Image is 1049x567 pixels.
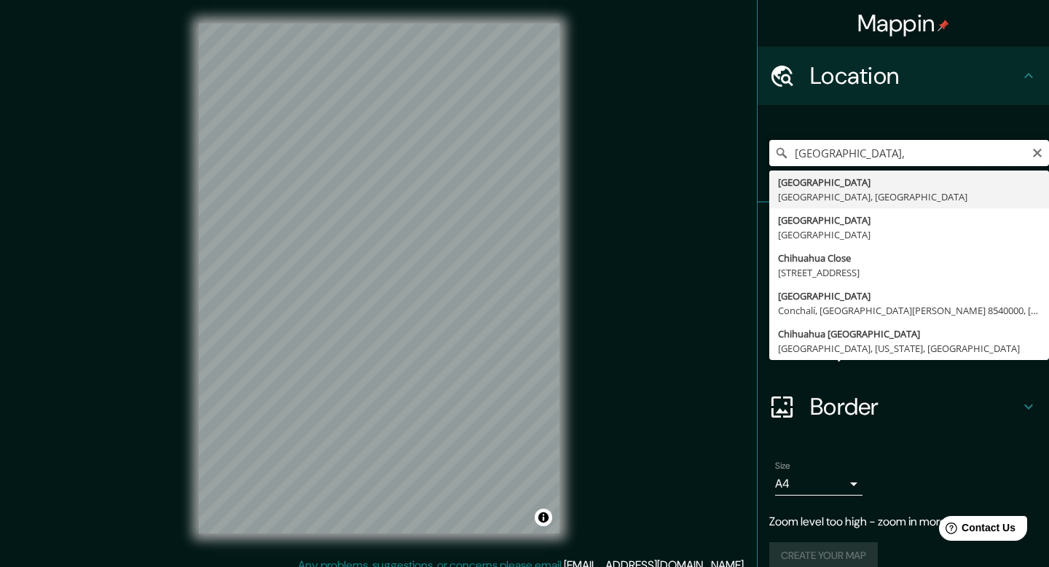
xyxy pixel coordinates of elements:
[758,319,1049,378] div: Layout
[778,265,1040,280] div: [STREET_ADDRESS]
[778,227,1040,242] div: [GEOGRAPHIC_DATA]
[778,213,1040,227] div: [GEOGRAPHIC_DATA]
[810,392,1020,421] h4: Border
[199,23,559,533] canvas: Map
[919,510,1033,551] iframe: Help widget launcher
[758,203,1049,261] div: Pins
[778,326,1040,341] div: Chihuahua [GEOGRAPHIC_DATA]
[769,140,1049,166] input: Pick your city or area
[778,341,1040,356] div: [GEOGRAPHIC_DATA], [US_STATE], [GEOGRAPHIC_DATA]
[857,9,950,38] h4: Mappin
[810,61,1020,90] h4: Location
[778,289,1040,303] div: [GEOGRAPHIC_DATA]
[778,175,1040,189] div: [GEOGRAPHIC_DATA]
[1032,145,1043,159] button: Clear
[778,303,1040,318] div: Conchalí, [GEOGRAPHIC_DATA][PERSON_NAME] 8540000, [GEOGRAPHIC_DATA]
[535,509,552,526] button: Toggle attribution
[769,513,1037,531] p: Zoom level too high - zoom in more
[758,261,1049,319] div: Style
[810,334,1020,363] h4: Layout
[778,189,1040,204] div: [GEOGRAPHIC_DATA], [GEOGRAPHIC_DATA]
[775,460,790,472] label: Size
[758,47,1049,105] div: Location
[778,251,1040,265] div: Chihuahua Close
[775,472,863,496] div: A4
[758,378,1049,436] div: Border
[938,20,949,31] img: pin-icon.png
